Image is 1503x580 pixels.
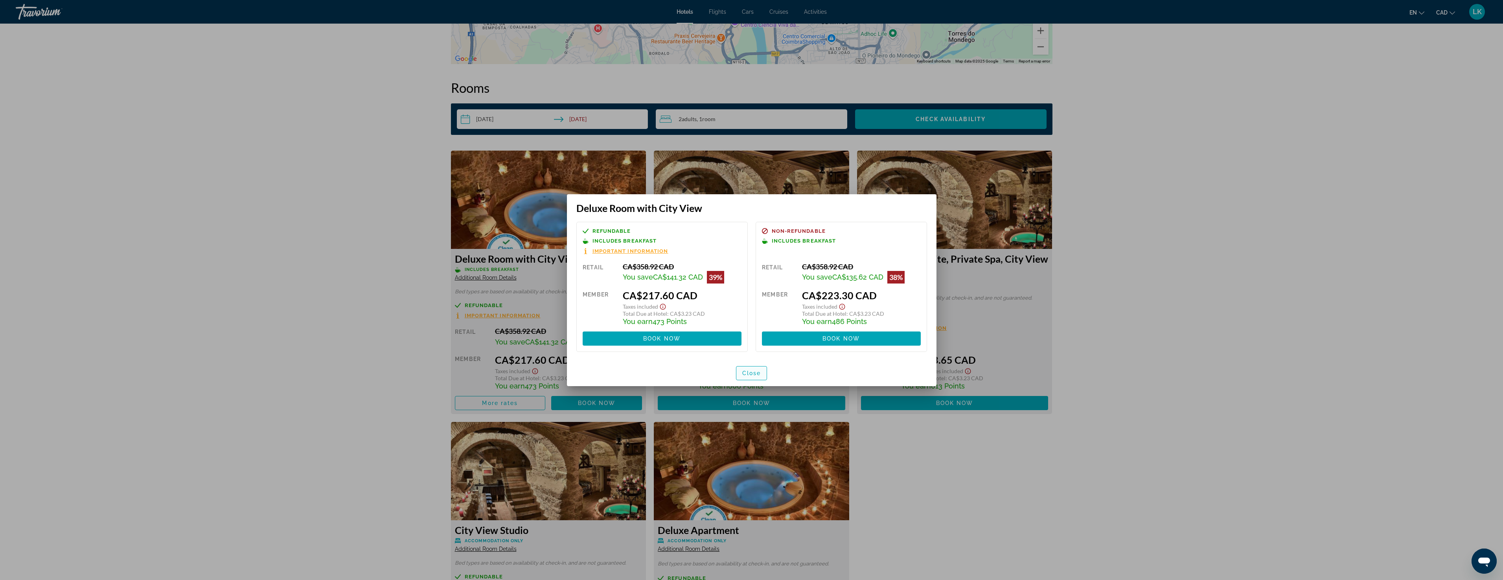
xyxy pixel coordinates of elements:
span: Includes Breakfast [592,238,657,243]
span: Taxes included [802,303,837,310]
span: Book now [822,335,860,342]
div: CA$358.92 CAD [623,262,741,271]
span: You save [623,273,653,281]
button: Show Taxes and Fees disclaimer [658,301,668,310]
button: Close [736,366,767,380]
button: Book now [762,331,921,346]
div: Member [583,289,617,326]
span: Close [742,370,761,376]
div: Member [762,289,796,326]
span: 486 Points [832,317,867,326]
span: Taxes included [623,303,658,310]
span: CA$141.32 CAD [653,273,703,281]
h3: Deluxe Room with City View [576,202,927,214]
span: Book now [643,335,681,342]
span: Refundable [592,228,631,234]
div: : CA$3.23 CAD [802,310,921,317]
div: : CA$3.23 CAD [623,310,741,317]
span: You earn [802,317,832,326]
div: CA$358.92 CAD [802,262,921,271]
span: Total Due at Hotel [623,310,667,317]
span: Includes Breakfast [772,238,836,243]
div: Retail [583,262,617,284]
span: 473 Points [653,317,687,326]
button: Show Taxes and Fees disclaimer [837,301,847,310]
div: 39% [707,271,724,284]
iframe: Button to launch messaging window [1472,549,1497,574]
span: Non-refundable [772,228,826,234]
span: Important Information [592,249,668,254]
button: Book now [583,331,741,346]
div: CA$223.30 CAD [802,289,921,301]
span: You earn [623,317,653,326]
button: Important Information [583,248,668,254]
a: Refundable [583,228,741,234]
div: Retail [762,262,796,284]
span: You save [802,273,832,281]
span: CA$135.62 CAD [832,273,883,281]
div: CA$217.60 CAD [623,289,741,301]
div: 38% [887,271,905,284]
span: Total Due at Hotel [802,310,846,317]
